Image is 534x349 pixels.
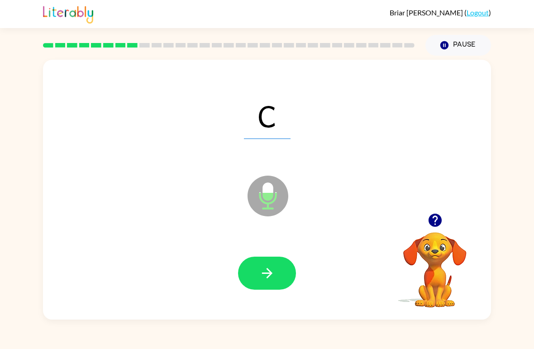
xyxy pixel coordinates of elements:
button: Pause [425,35,491,56]
div: ( ) [390,8,491,17]
span: C [244,92,291,139]
video: Your browser must support playing .mp4 files to use Literably. Please try using another browser. [390,218,480,309]
img: Literably [43,4,93,24]
a: Logout [467,8,489,17]
span: Briar [PERSON_NAME] [390,8,464,17]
